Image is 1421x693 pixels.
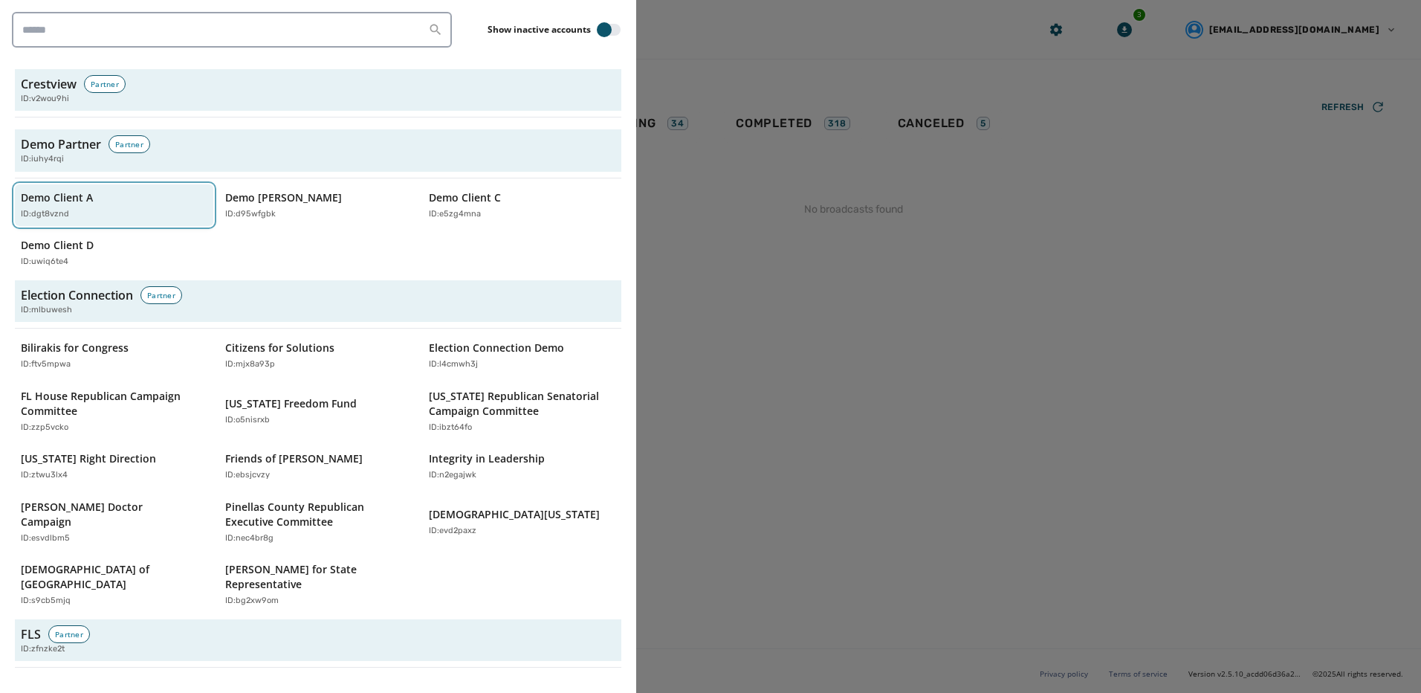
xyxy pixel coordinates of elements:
[429,469,476,482] p: ID: n2egajwk
[21,304,72,317] span: ID: mlbuwesh
[21,532,70,545] p: ID: esvdlbm5
[225,595,279,607] p: ID: bg2xw9om
[21,190,93,205] p: Demo Client A
[423,383,621,440] button: [US_STATE] Republican Senatorial Campaign CommitteeID:ibzt64fo
[219,445,418,488] button: Friends of [PERSON_NAME]ID:ebsjcvzy
[429,341,564,355] p: Election Connection Demo
[15,184,213,227] button: Demo Client AID:dgt8vznd
[429,208,481,221] p: ID: e5zg4mna
[21,451,156,466] p: [US_STATE] Right Direction
[140,286,182,304] div: Partner
[15,69,621,112] button: CrestviewPartnerID:v2wou9hi
[21,500,192,529] p: [PERSON_NAME] Doctor Campaign
[429,507,600,522] p: [DEMOGRAPHIC_DATA][US_STATE]
[429,451,545,466] p: Integrity in Leadership
[21,389,192,419] p: FL House Republican Campaign Committee
[225,414,270,427] p: ID: o5nisrxb
[225,562,397,592] p: [PERSON_NAME] for State Representative
[21,93,69,106] span: ID: v2wou9hi
[423,494,621,551] button: [DEMOGRAPHIC_DATA][US_STATE]ID:evd2paxz
[21,595,71,607] p: ID: s9cb5mjq
[21,358,71,371] p: ID: ftv5mpwa
[429,389,601,419] p: [US_STATE] Republican Senatorial Campaign Committee
[225,208,276,221] p: ID: d95wfgbk
[225,451,363,466] p: Friends of [PERSON_NAME]
[225,500,397,529] p: Pinellas County Republican Executive Committee
[15,280,621,323] button: Election ConnectionPartnerID:mlbuwesh
[21,75,77,93] h3: Crestview
[15,556,213,613] button: [DEMOGRAPHIC_DATA] of [GEOGRAPHIC_DATA]ID:s9cb5mjq
[15,335,213,377] button: Bilirakis for CongressID:ftv5mpwa
[429,358,478,371] p: ID: l4cmwh3j
[48,625,90,643] div: Partner
[429,190,501,205] p: Demo Client C
[219,556,418,613] button: [PERSON_NAME] for State RepresentativeID:bg2xw9om
[21,238,94,253] p: Demo Client D
[15,129,621,172] button: Demo PartnerPartnerID:iuhy4rqi
[109,135,150,153] div: Partner
[225,190,342,205] p: Demo [PERSON_NAME]
[219,494,418,551] button: Pinellas County Republican Executive CommitteeID:nec4br8g
[219,184,418,227] button: Demo [PERSON_NAME]ID:d95wfgbk
[225,396,357,411] p: [US_STATE] Freedom Fund
[225,358,275,371] p: ID: mjx8a93p
[225,469,270,482] p: ID: ebsjcvzy
[15,445,213,488] button: [US_STATE] Right DirectionID:ztwu3lx4
[15,383,213,440] button: FL House Republican Campaign CommitteeID:zzp5vcko
[21,208,69,221] p: ID: dgt8vznd
[21,135,101,153] h3: Demo Partner
[21,625,41,643] h3: FLS
[21,643,65,656] span: ID: zfnzke2t
[21,256,68,268] p: ID: uwiq6te4
[219,383,418,440] button: [US_STATE] Freedom FundID:o5nisrxb
[423,335,621,377] button: Election Connection DemoID:l4cmwh3j
[219,335,418,377] button: Citizens for SolutionsID:mjx8a93p
[429,422,472,434] p: ID: ibzt64fo
[15,494,213,551] button: [PERSON_NAME] Doctor CampaignID:esvdlbm5
[21,153,64,166] span: ID: iuhy4rqi
[21,469,68,482] p: ID: ztwu3lx4
[429,525,476,538] p: ID: evd2paxz
[423,184,621,227] button: Demo Client CID:e5zg4mna
[225,341,334,355] p: Citizens for Solutions
[21,341,129,355] p: Bilirakis for Congress
[423,445,621,488] button: Integrity in LeadershipID:n2egajwk
[15,232,213,274] button: Demo Client DID:uwiq6te4
[84,75,126,93] div: Partner
[488,24,591,36] label: Show inactive accounts
[21,562,192,592] p: [DEMOGRAPHIC_DATA] of [GEOGRAPHIC_DATA]
[15,619,621,662] button: FLSPartnerID:zfnzke2t
[21,422,68,434] p: ID: zzp5vcko
[21,286,133,304] h3: Election Connection
[225,532,273,545] p: ID: nec4br8g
